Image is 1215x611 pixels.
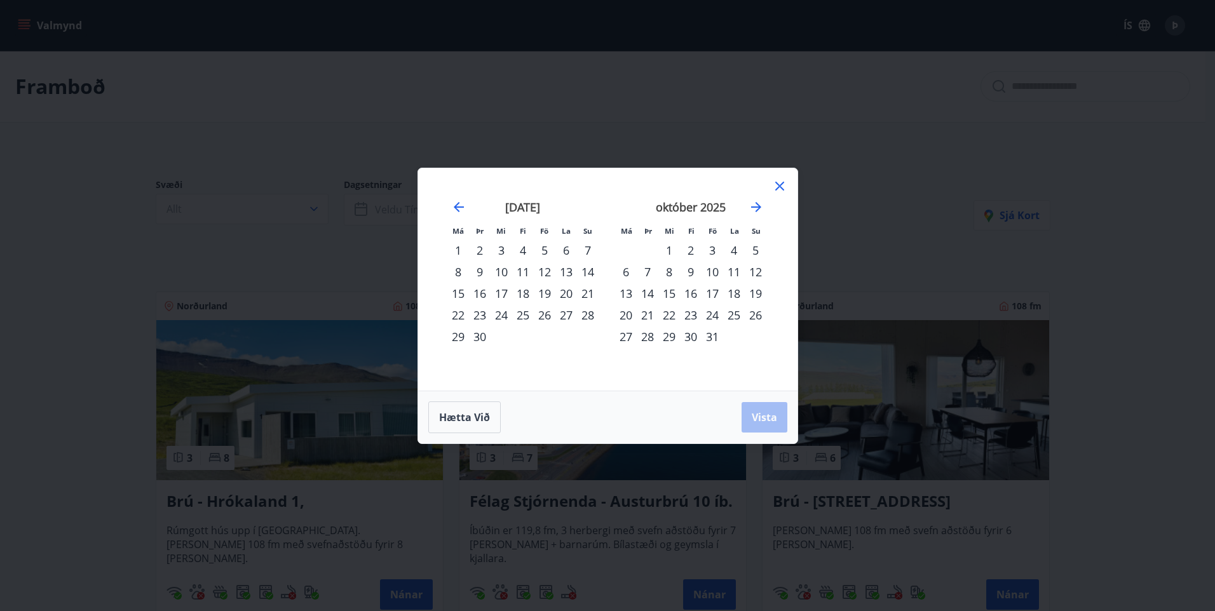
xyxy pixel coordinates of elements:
div: 28 [577,304,599,326]
td: Choose mánudagur, 27. október 2025 as your check-in date. It’s available. [615,326,637,347]
div: Move forward to switch to the next month. [749,199,764,215]
td: Choose mánudagur, 6. október 2025 as your check-in date. It’s available. [615,261,637,283]
td: Choose miðvikudagur, 3. september 2025 as your check-in date. It’s available. [491,239,512,261]
td: Choose þriðjudagur, 7. október 2025 as your check-in date. It’s available. [637,261,658,283]
div: 23 [680,304,702,326]
td: Choose laugardagur, 20. september 2025 as your check-in date. It’s available. [555,283,577,304]
div: 9 [469,261,491,283]
small: Fö [540,226,548,236]
div: 22 [658,304,680,326]
div: 10 [702,261,723,283]
small: Fi [520,226,526,236]
div: 20 [555,283,577,304]
small: Fi [688,226,695,236]
td: Choose laugardagur, 11. október 2025 as your check-in date. It’s available. [723,261,745,283]
td: Choose sunnudagur, 5. október 2025 as your check-in date. It’s available. [745,239,766,261]
div: 21 [577,283,599,304]
td: Choose fimmtudagur, 4. september 2025 as your check-in date. It’s available. [512,239,534,261]
td: Choose miðvikudagur, 10. september 2025 as your check-in date. It’s available. [491,261,512,283]
td: Choose sunnudagur, 7. september 2025 as your check-in date. It’s available. [577,239,599,261]
div: 12 [745,261,766,283]
div: 30 [469,326,491,347]
div: 24 [702,304,723,326]
span: Hætta við [439,410,490,424]
small: Má [621,226,632,236]
div: 24 [491,304,512,326]
td: Choose fimmtudagur, 2. október 2025 as your check-in date. It’s available. [680,239,702,261]
div: 11 [723,261,745,283]
td: Choose föstudagur, 24. október 2025 as your check-in date. It’s available. [702,304,723,326]
div: 10 [491,261,512,283]
td: Choose þriðjudagur, 30. september 2025 as your check-in date. It’s available. [469,326,491,347]
td: Choose miðvikudagur, 15. október 2025 as your check-in date. It’s available. [658,283,680,304]
div: 25 [723,304,745,326]
small: Su [583,226,592,236]
td: Choose sunnudagur, 28. september 2025 as your check-in date. It’s available. [577,304,599,326]
td: Choose sunnudagur, 14. september 2025 as your check-in date. It’s available. [577,261,599,283]
td: Choose sunnudagur, 12. október 2025 as your check-in date. It’s available. [745,261,766,283]
div: 29 [447,326,469,347]
td: Choose föstudagur, 17. október 2025 as your check-in date. It’s available. [702,283,723,304]
div: 23 [469,304,491,326]
div: 9 [680,261,702,283]
td: Choose sunnudagur, 26. október 2025 as your check-in date. It’s available. [745,304,766,326]
td: Choose föstudagur, 12. september 2025 as your check-in date. It’s available. [534,261,555,283]
div: 6 [615,261,637,283]
div: 30 [680,326,702,347]
td: Choose laugardagur, 25. október 2025 as your check-in date. It’s available. [723,304,745,326]
div: 7 [577,239,599,261]
td: Choose miðvikudagur, 1. október 2025 as your check-in date. It’s available. [658,239,680,261]
td: Choose mánudagur, 1. september 2025 as your check-in date. It’s available. [447,239,469,261]
div: 16 [469,283,491,304]
td: Choose fimmtudagur, 25. september 2025 as your check-in date. It’s available. [512,304,534,326]
td: Choose fimmtudagur, 23. október 2025 as your check-in date. It’s available. [680,304,702,326]
td: Choose fimmtudagur, 16. október 2025 as your check-in date. It’s available. [680,283,702,304]
div: 13 [555,261,577,283]
td: Choose þriðjudagur, 28. október 2025 as your check-in date. It’s available. [637,326,658,347]
small: Má [452,226,464,236]
div: 18 [723,283,745,304]
td: Choose miðvikudagur, 22. október 2025 as your check-in date. It’s available. [658,304,680,326]
small: Fö [709,226,717,236]
div: 16 [680,283,702,304]
div: 8 [447,261,469,283]
div: 5 [745,239,766,261]
td: Choose laugardagur, 6. september 2025 as your check-in date. It’s available. [555,239,577,261]
td: Choose fimmtudagur, 11. september 2025 as your check-in date. It’s available. [512,261,534,283]
small: Þr [644,226,652,236]
td: Choose laugardagur, 13. september 2025 as your check-in date. It’s available. [555,261,577,283]
td: Choose laugardagur, 4. október 2025 as your check-in date. It’s available. [723,239,745,261]
div: 26 [534,304,555,326]
div: 7 [637,261,658,283]
td: Choose miðvikudagur, 29. október 2025 as your check-in date. It’s available. [658,326,680,347]
div: 15 [658,283,680,304]
div: 25 [512,304,534,326]
td: Choose mánudagur, 15. september 2025 as your check-in date. It’s available. [447,283,469,304]
td: Choose mánudagur, 8. september 2025 as your check-in date. It’s available. [447,261,469,283]
td: Choose laugardagur, 18. október 2025 as your check-in date. It’s available. [723,283,745,304]
td: Choose þriðjudagur, 9. september 2025 as your check-in date. It’s available. [469,261,491,283]
div: 19 [745,283,766,304]
button: Hætta við [428,401,501,433]
td: Choose miðvikudagur, 24. september 2025 as your check-in date. It’s available. [491,304,512,326]
div: 4 [512,239,534,261]
div: 5 [534,239,555,261]
div: 12 [534,261,555,283]
div: 20 [615,304,637,326]
small: La [562,226,571,236]
strong: október 2025 [656,199,726,215]
div: 1 [658,239,680,261]
td: Choose mánudagur, 22. september 2025 as your check-in date. It’s available. [447,304,469,326]
td: Choose fimmtudagur, 9. október 2025 as your check-in date. It’s available. [680,261,702,283]
div: Move backward to switch to the previous month. [451,199,466,215]
div: 28 [637,326,658,347]
div: 14 [637,283,658,304]
div: 18 [512,283,534,304]
div: 11 [512,261,534,283]
div: 8 [658,261,680,283]
div: 21 [637,304,658,326]
td: Choose þriðjudagur, 23. september 2025 as your check-in date. It’s available. [469,304,491,326]
div: 27 [555,304,577,326]
div: 2 [680,239,702,261]
td: Choose fimmtudagur, 18. september 2025 as your check-in date. It’s available. [512,283,534,304]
